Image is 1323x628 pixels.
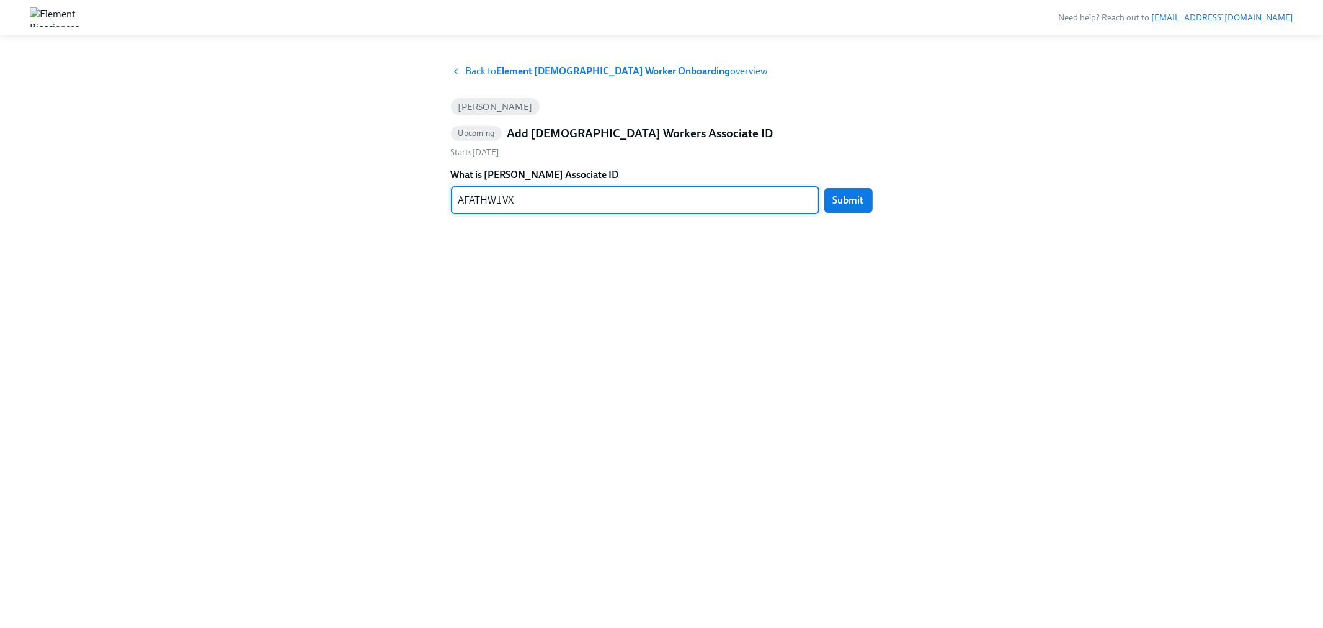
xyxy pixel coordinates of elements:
[1058,12,1293,23] span: Need help? Reach out to
[497,65,731,77] strong: Element [DEMOGRAPHIC_DATA] Worker Onboarding
[451,168,873,182] label: What is [PERSON_NAME] Associate ID
[458,193,812,208] textarea: AFATHW1VX
[30,7,79,27] img: Element Biosciences
[451,128,502,138] span: Upcoming
[833,194,864,207] span: Submit
[451,65,873,78] a: Back toElement [DEMOGRAPHIC_DATA] Worker Onboardingoverview
[451,102,540,112] span: [PERSON_NAME]
[824,188,873,213] button: Submit
[507,125,773,141] h5: Add [DEMOGRAPHIC_DATA] Workers Associate ID
[1151,12,1293,23] a: [EMAIL_ADDRESS][DOMAIN_NAME]
[451,147,500,158] span: Wednesday, September 24th 2025, 9:00 am
[466,65,768,78] span: Back to overview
